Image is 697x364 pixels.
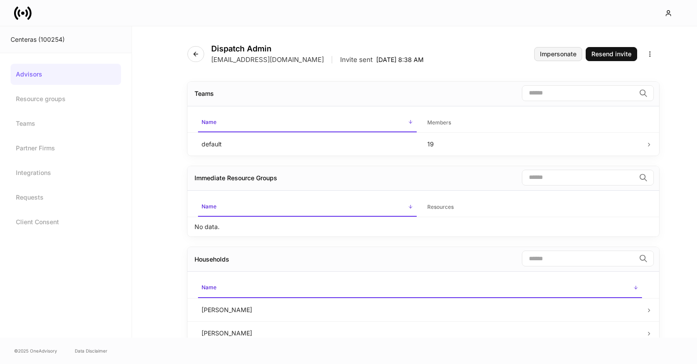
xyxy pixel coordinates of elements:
a: Advisors [11,64,121,85]
span: Name [198,198,417,217]
h6: Name [202,202,216,211]
span: Name [198,279,642,298]
span: Name [198,113,417,132]
td: default [194,132,420,156]
button: Resend invite [586,47,637,61]
h6: Name [202,283,216,291]
h4: Dispatch Admin [211,44,424,54]
a: Requests [11,187,121,208]
span: © 2025 OneAdvisory [14,347,57,354]
p: [DATE] 8:38 AM [376,55,424,64]
div: Teams [194,89,214,98]
div: Immediate Resource Groups [194,174,277,182]
a: Teams [11,113,121,134]
a: Resource groups [11,88,121,109]
div: Impersonate [540,51,576,57]
span: Members [424,114,642,132]
div: Households [194,255,229,264]
td: [PERSON_NAME] [194,298,646,321]
h6: Name [202,118,216,126]
td: 19 [420,132,646,156]
span: Resources [424,198,642,216]
div: Resend invite [591,51,631,57]
p: No data. [194,222,220,231]
h6: Members [427,118,451,127]
p: [EMAIL_ADDRESS][DOMAIN_NAME] [211,55,324,64]
h6: Resources [427,203,454,211]
button: Impersonate [534,47,582,61]
a: Integrations [11,162,121,183]
td: [PERSON_NAME] [194,321,646,345]
a: Data Disclaimer [75,347,107,354]
div: Centeras (100254) [11,35,121,44]
a: Partner Firms [11,138,121,159]
a: Client Consent [11,211,121,233]
p: Invite sent [340,55,373,64]
p: | [331,55,333,64]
